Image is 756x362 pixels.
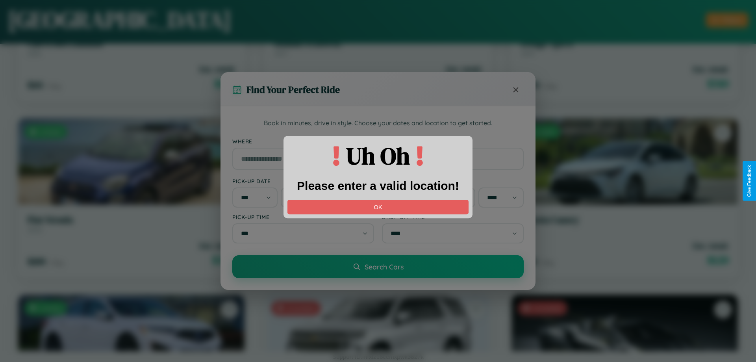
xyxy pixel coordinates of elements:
[232,138,524,145] label: Where
[232,178,374,184] label: Pick-up Date
[246,83,340,96] h3: Find Your Perfect Ride
[365,262,404,271] span: Search Cars
[382,213,524,220] label: Drop-off Time
[232,213,374,220] label: Pick-up Time
[232,118,524,128] p: Book in minutes, drive in style. Choose your dates and location to get started.
[382,178,524,184] label: Drop-off Date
